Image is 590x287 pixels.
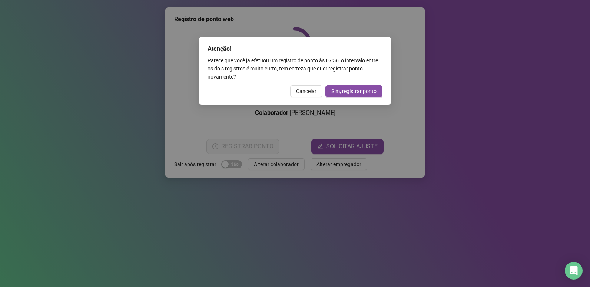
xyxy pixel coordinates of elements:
button: Sim, registrar ponto [325,85,382,97]
div: Parece que você já efetuou um registro de ponto às 07:56 , o intervalo entre os dois registros é ... [208,56,382,81]
span: Cancelar [296,87,316,95]
button: Cancelar [290,85,322,97]
div: Open Intercom Messenger [565,262,583,280]
span: Sim, registrar ponto [331,87,377,95]
div: Atenção! [208,44,382,53]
